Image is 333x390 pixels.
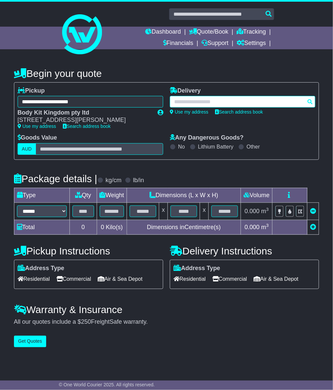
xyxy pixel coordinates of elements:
[63,124,111,129] a: Search address book
[170,87,201,95] label: Delivery
[18,274,50,284] span: Residential
[261,208,269,214] span: m
[14,245,163,256] h4: Pickup Instructions
[14,68,319,79] h4: Begin your quote
[18,109,151,117] div: Body Kit Kingdom pty ltd
[14,318,319,326] div: All our quotes include a $ FreightSafe warranty.
[106,177,122,184] label: kg/cm
[202,38,229,49] a: Support
[18,265,64,272] label: Address Type
[310,208,316,214] a: Remove this item
[189,27,228,38] a: Quote/Book
[69,220,97,235] td: 0
[170,109,208,115] a: Use my address
[170,134,244,142] label: Any Dangerous Goods?
[97,220,127,235] td: Kilo(s)
[81,318,91,325] span: 250
[212,274,247,284] span: Commercial
[127,188,241,202] td: Dimensions (L x W x H)
[18,143,36,155] label: AUD
[173,265,220,272] label: Address Type
[101,224,104,230] span: 0
[254,274,299,284] span: Air & Sea Depot
[145,27,181,38] a: Dashboard
[127,220,241,235] td: Dimensions in Centimetre(s)
[133,177,144,184] label: lb/in
[18,134,57,142] label: Goods Value
[170,96,315,108] typeahead: Please provide city
[159,202,168,220] td: x
[245,224,260,230] span: 0.000
[215,109,263,115] a: Search address book
[59,382,155,388] span: © One World Courier 2025. All rights reserved.
[14,304,319,315] h4: Warranty & Insurance
[18,124,56,129] a: Use my address
[97,188,127,202] td: Weight
[310,224,316,230] a: Add new item
[14,220,69,235] td: Total
[178,144,185,150] label: No
[266,207,269,212] sup: 3
[200,202,209,220] td: x
[163,38,193,49] a: Financials
[241,188,273,202] td: Volume
[245,208,260,214] span: 0.000
[14,336,47,347] button: Get Quotes
[18,87,45,95] label: Pickup
[170,245,319,256] h4: Delivery Instructions
[266,223,269,228] sup: 3
[247,144,260,150] label: Other
[98,274,143,284] span: Air & Sea Depot
[198,144,234,150] label: Lithium Battery
[237,27,266,38] a: Tracking
[69,188,97,202] td: Qty
[173,274,206,284] span: Residential
[14,173,97,184] h4: Package details |
[14,188,69,202] td: Type
[237,38,266,49] a: Settings
[56,274,91,284] span: Commercial
[261,224,269,230] span: m
[18,117,151,124] div: [STREET_ADDRESS][PERSON_NAME]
